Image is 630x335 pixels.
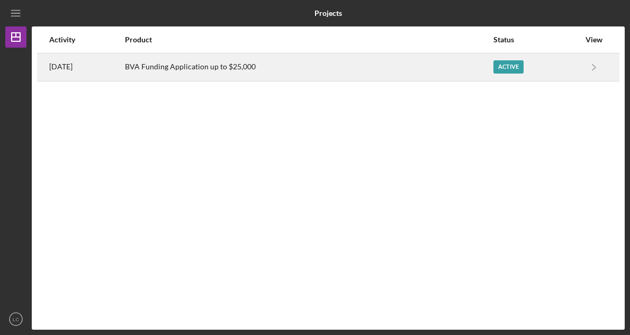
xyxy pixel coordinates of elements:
div: Active [493,60,524,74]
button: LC [5,309,26,330]
div: View [581,35,607,44]
text: LC [13,316,19,322]
div: Product [125,35,492,44]
div: Status [493,35,580,44]
div: BVA Funding Application up to $25,000 [125,54,492,80]
b: Projects [314,9,342,17]
time: 2025-09-19 17:12 [49,62,73,71]
div: Activity [49,35,124,44]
